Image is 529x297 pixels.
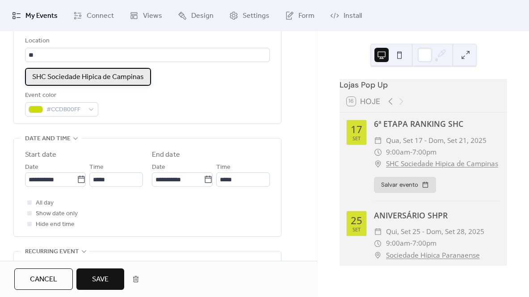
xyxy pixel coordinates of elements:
div: ​ [374,146,382,158]
button: Cancel [14,268,73,290]
div: ANIVERSÁRIO SHPR [374,209,500,221]
button: Save [76,268,124,290]
span: #CCDB00FF [46,105,84,115]
span: 9:00am [386,146,410,158]
span: qui, set 25 - dom, set 28, 2025 [386,226,484,238]
span: Hide end time [36,219,75,230]
span: Views [143,11,162,21]
span: Time [216,162,231,173]
span: qua, set 17 - dom, set 21, 2025 [386,135,487,146]
a: Settings [223,4,276,28]
span: Connect [87,11,114,21]
span: Date and time [25,134,71,144]
div: Lojas Pop Up [340,79,507,91]
div: set [353,136,361,141]
a: Design [171,4,220,28]
span: Save [92,274,109,285]
div: ​ [374,238,382,249]
div: 17 [351,124,362,134]
div: ​ [374,250,382,261]
div: Location [25,36,268,46]
span: - [410,238,412,249]
div: ​ [374,135,382,146]
span: Form [298,11,315,21]
span: Cancel [30,274,57,285]
a: SHC Sociedade Hipica de Campinas [386,158,498,170]
div: 25 [351,215,362,225]
div: Start date [25,150,56,160]
span: Install [344,11,362,21]
span: My Events [25,11,58,21]
a: Views [123,4,169,28]
a: Form [278,4,321,28]
div: ​ [374,158,382,170]
span: Show date only [36,209,78,219]
div: End date [152,150,180,160]
span: Design [191,11,214,21]
span: Date [152,162,165,173]
span: All day [36,198,54,209]
div: 6ª ETAPA RANKING SHC [374,118,500,130]
span: - [410,146,412,158]
div: set [353,227,361,232]
a: My Events [5,4,64,28]
span: Time [89,162,104,173]
span: 7:00pm [412,146,437,158]
span: SHC Sociedade Hipica de Campinas [32,72,144,83]
button: Salvar evento [374,177,436,193]
a: Connect [67,4,121,28]
span: 7:00pm [412,238,437,249]
a: Install [323,4,369,28]
span: 9:00am [386,238,410,249]
span: Settings [243,11,269,21]
div: ​ [374,226,382,238]
a: Sociedade Hípica Paranaense [386,250,480,261]
span: Date [25,162,38,173]
span: Recurring event [25,247,79,257]
div: Event color [25,90,97,101]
